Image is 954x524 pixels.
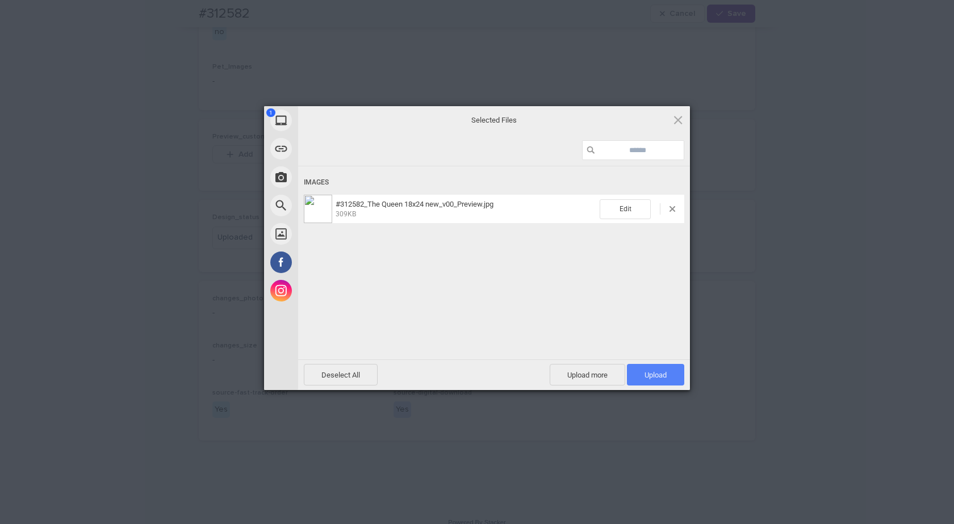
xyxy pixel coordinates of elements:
[264,135,400,163] div: Link (URL)
[380,115,608,125] span: Selected Files
[600,199,651,219] span: Edit
[336,210,356,218] span: 309KB
[550,364,625,385] span: Upload more
[672,114,684,126] span: Click here or hit ESC to close picker
[266,108,275,117] span: 1
[264,163,400,191] div: Take Photo
[264,191,400,220] div: Web Search
[264,276,400,305] div: Instagram
[264,106,400,135] div: My Device
[627,364,684,385] span: Upload
[336,200,493,208] span: #312582_The Queen 18x24 new_v00_Preview.jpg
[264,248,400,276] div: Facebook
[304,172,684,193] div: Images
[304,195,332,223] img: 58f17e7e-d562-4062-909c-55c1e5d2c062
[264,220,400,248] div: Unsplash
[304,364,378,385] span: Deselect All
[332,200,600,219] span: #312582_The Queen 18x24 new_v00_Preview.jpg
[645,371,667,379] span: Upload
